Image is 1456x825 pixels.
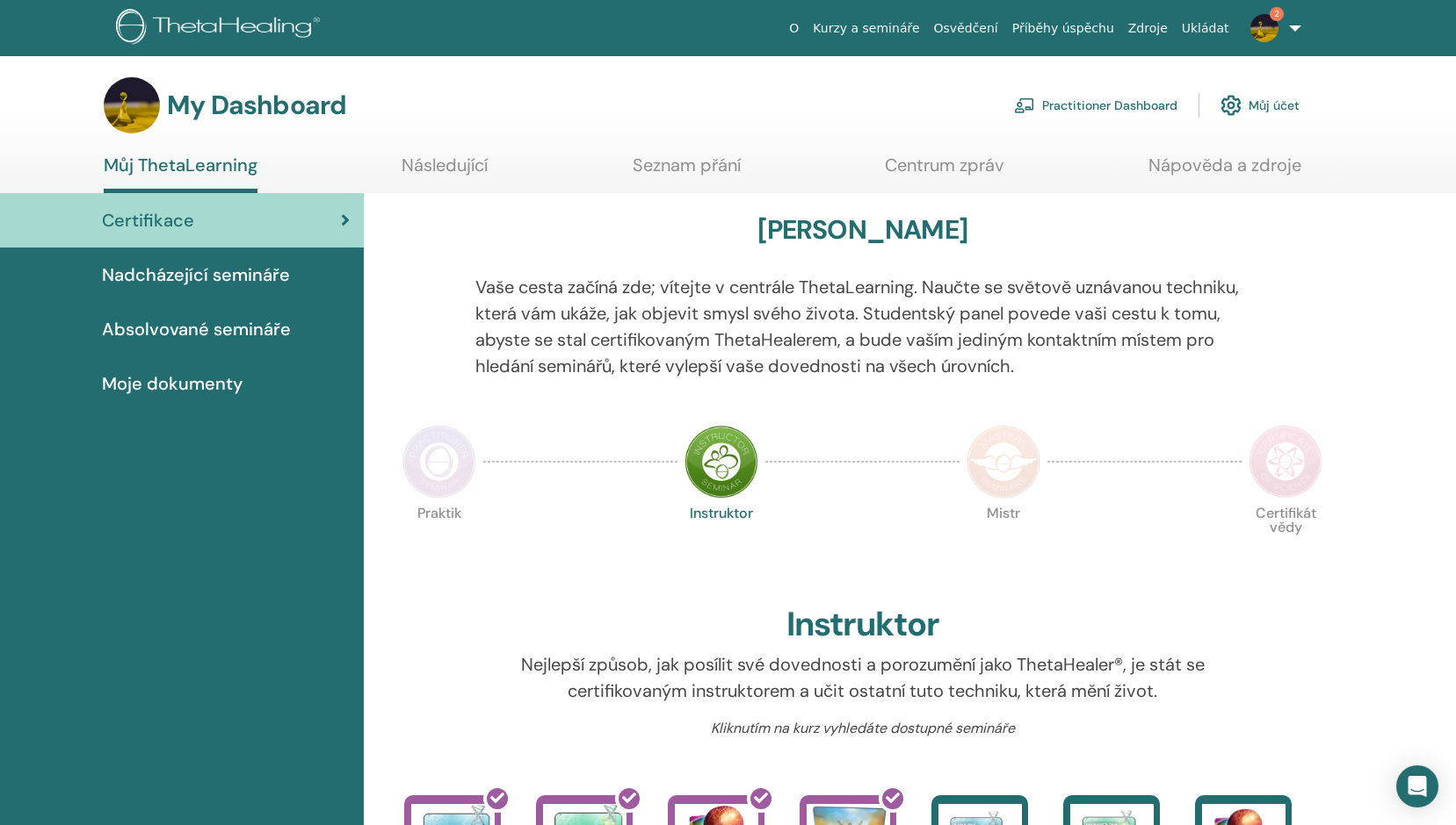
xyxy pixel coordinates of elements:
[1249,506,1322,580] p: Certifikát vědy
[967,506,1040,580] p: Mistr
[685,425,758,499] img: Instructor
[116,9,326,48] img: logo.png
[102,316,291,342] span: Absolvované semináře
[1014,97,1035,113] img: chalkboard-teacher.svg
[1270,7,1284,21] span: 2
[1221,90,1242,120] img: cog.svg
[102,370,243,397] span: Moje dokumenty
[757,214,967,246] h3: [PERSON_NAME]
[167,90,346,121] h3: My Dashboard
[102,262,290,288] span: Nadcházející semináře
[1121,12,1175,45] a: Zdroje
[104,77,160,133] img: default.jpg
[1396,765,1438,807] div: Open Intercom Messenger
[402,154,488,189] a: Následující
[475,718,1250,739] p: Kliknutím na kurz vyhledáte dostupné semináře
[1005,12,1121,45] a: Příběhy úspěchu
[927,12,1005,45] a: Osvědčení
[1221,86,1300,125] a: Můj účet
[402,506,476,580] p: Praktik
[104,154,257,193] a: Můj ThetaLearning
[1148,154,1301,189] a: Nápověda a zdroje
[402,425,476,499] img: Practitioner
[1175,12,1236,45] a: Ukládat
[885,154,1004,189] a: Centrum zpráv
[475,651,1250,704] p: Nejlepší způsob, jak posílit své dovednosti a porozumění jako ThetaHealer®, je stát se certifikov...
[633,154,741,189] a: Seznam přání
[1250,14,1279,42] img: default.jpg
[967,425,1040,499] img: Master
[1249,425,1322,499] img: Certificate of Science
[1014,86,1177,125] a: Practitioner Dashboard
[685,506,758,580] p: Instruktor
[786,605,939,645] h2: Instruktor
[782,12,806,45] a: O
[102,207,194,233] span: Certifikace
[475,274,1250,379] p: Vaše cesta začíná zde; vítejte v centrále ThetaLearning. Naučte se světově uznávanou techniku, kt...
[806,12,926,45] a: Kurzy a semináře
